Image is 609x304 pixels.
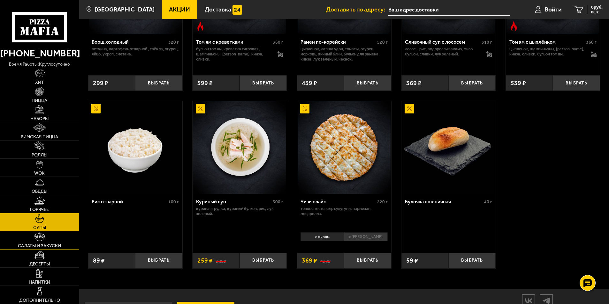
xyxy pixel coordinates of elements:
span: Войти [545,6,562,12]
span: Супы [33,226,46,230]
span: 0 шт. [591,10,603,14]
span: 89 ₽ [93,257,105,264]
div: Том ям с креветками [196,39,271,45]
span: Дополнительно [19,298,60,303]
span: Роллы [32,153,47,157]
button: Выбрать [553,75,600,91]
a: АкционныйРис отварной [88,101,182,194]
li: с сыром [301,232,344,241]
span: [GEOGRAPHIC_DATA] [95,6,155,12]
a: АкционныйБулочка пшеничная [401,101,496,194]
p: цыпленок, лапша удон, томаты, огурец, морковь, яичный блин, бульон для рамена, кинза, лук зеленый... [301,47,388,62]
p: лосось, рис, водоросли вакамэ, мисо бульон, сливки, лук зеленый. [405,47,480,57]
img: Булочка пшеничная [402,101,495,194]
s: 422 ₽ [320,257,331,264]
div: Куриный суп [196,199,271,205]
img: Острое блюдо [509,21,519,31]
button: Выбрать [135,75,182,91]
span: 360 г [586,40,597,45]
span: 520 г [377,40,388,45]
img: Чизи слайс [298,101,391,194]
img: Акционный [91,104,101,113]
span: 100 г [168,199,179,205]
span: 310 г [482,40,492,45]
s: 289 ₽ [216,257,226,264]
img: Акционный [196,104,205,113]
img: 15daf4d41897b9f0e9f617042186c801.svg [232,5,242,15]
button: Выбрать [344,75,391,91]
div: Борщ холодный [92,39,167,45]
span: Акции [169,6,190,12]
span: 0 руб. [591,5,603,10]
span: Салаты и закуски [18,244,61,248]
button: Выбрать [240,253,287,268]
div: Том ям с цыплёнком [509,39,584,45]
span: Десерты [29,262,50,266]
span: 369 ₽ [406,80,422,86]
input: Ваш адрес доставки [388,4,510,16]
p: куриная грудка, куриный бульон, рис, лук зеленый. [196,206,283,216]
button: Выбрать [135,253,182,268]
span: Наборы [30,117,49,121]
p: тонкое тесто, сыр сулугуни, пармезан, моцарелла. [301,206,388,216]
span: Доставить по адресу: [326,6,388,12]
button: Выбрать [344,253,391,268]
a: АкционныйЧизи слайс [297,101,391,194]
div: Рис отварной [92,199,167,205]
span: 360 г [273,40,283,45]
span: Хит [35,80,44,85]
span: 40 г [484,199,492,205]
img: Рис отварной [89,101,182,194]
button: Выбрать [240,75,287,91]
span: Напитки [29,280,50,285]
img: Острое блюдо [196,21,205,31]
span: 369 ₽ [302,257,317,264]
img: Акционный [405,104,414,113]
span: Пицца [32,98,47,103]
span: Римская пицца [21,135,58,139]
span: WOK [34,171,45,176]
span: Доставка [205,6,231,12]
span: Горячее [30,207,49,212]
span: 539 ₽ [511,80,526,86]
p: цыпленок, шампиньоны, [PERSON_NAME], кинза, сливки, бульон том ям. [509,47,585,57]
div: Чизи слайс [301,199,376,205]
span: Обеды [32,189,47,194]
span: 220 г [377,199,388,205]
div: Рамен по-корейски [301,39,376,45]
span: 439 ₽ [302,80,317,86]
a: АкционныйКуриный суп [193,101,287,194]
div: Булочка пшеничная [405,199,483,205]
button: Выбрать [448,253,496,268]
img: Акционный [300,104,310,113]
img: Куриный суп [193,101,286,194]
span: 299 ₽ [93,80,108,86]
p: бульон том ям, креветка тигровая, шампиньоны, [PERSON_NAME], кинза, сливки. [196,47,271,62]
span: 259 ₽ [197,257,213,264]
div: Сливочный суп с лососем [405,39,480,45]
span: 320 г [168,40,179,45]
span: 300 г [273,199,283,205]
p: ветчина, картофель отварной , свёкла, огурец, яйцо, укроп, сметана. [92,47,179,57]
li: с [PERSON_NAME] [344,232,388,241]
button: Выбрать [448,75,496,91]
span: 59 ₽ [406,257,418,264]
span: 599 ₽ [197,80,213,86]
div: 0 [297,230,391,248]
